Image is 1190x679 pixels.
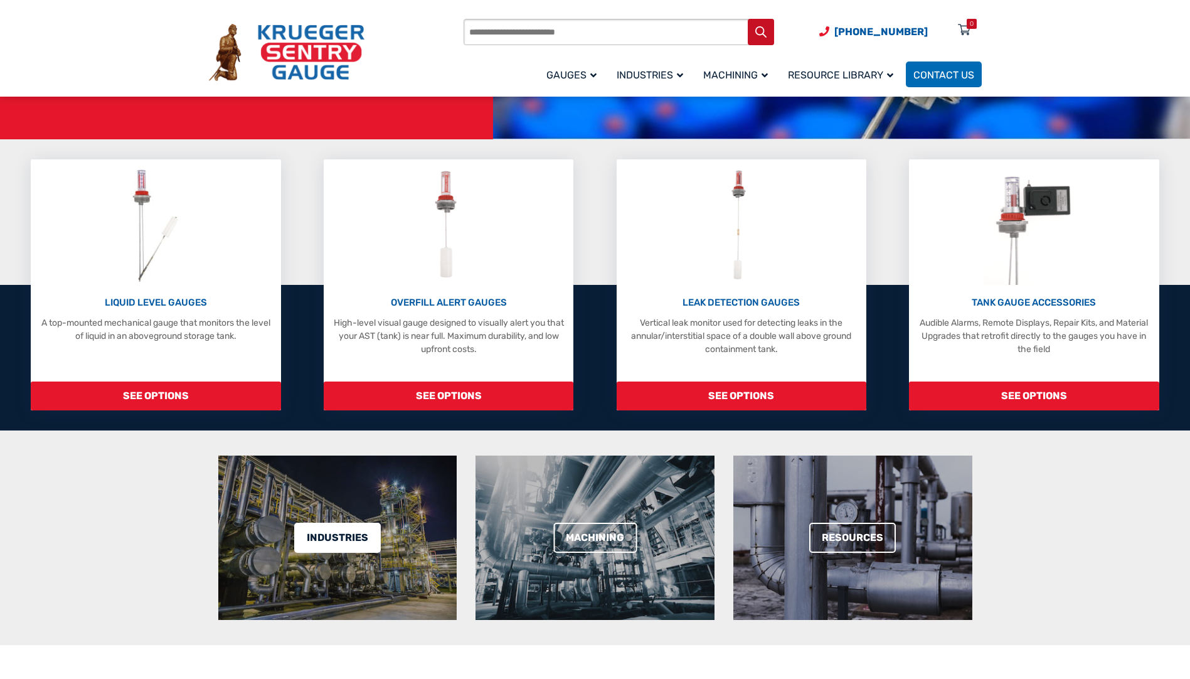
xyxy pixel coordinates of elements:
[209,24,364,82] img: Krueger Sentry Gauge
[31,382,280,410] span: SEE OPTIONS
[913,69,974,81] span: Contact Us
[330,316,567,356] p: High-level visual gauge designed to visually alert you that your AST (tank) is near full. Maximum...
[617,159,866,410] a: Leak Detection Gauges LEAK DETECTION GAUGES Vertical leak monitor used for detecting leaks in the...
[37,316,274,343] p: A top-mounted mechanical gauge that monitors the level of liquid in an aboveground storage tank.
[421,166,477,285] img: Overfill Alert Gauges
[780,60,906,89] a: Resource Library
[909,382,1159,410] span: SEE OPTIONS
[819,24,928,40] a: Phone Number (920) 434-8860
[970,19,974,29] div: 0
[834,26,928,38] span: [PHONE_NUMBER]
[984,166,1085,285] img: Tank Gauge Accessories
[809,523,896,553] a: Resources
[294,523,381,553] a: Industries
[324,382,573,410] span: SEE OPTIONS
[330,296,567,310] p: OVERFILL ALERT GAUGES
[539,60,609,89] a: Gauges
[915,316,1152,356] p: Audible Alarms, Remote Displays, Repair Kits, and Material Upgrades that retrofit directly to the...
[31,159,280,410] a: Liquid Level Gauges LIQUID LEVEL GAUGES A top-mounted mechanical gauge that monitors the level of...
[546,69,597,81] span: Gauges
[703,69,768,81] span: Machining
[609,60,696,89] a: Industries
[788,69,893,81] span: Resource Library
[696,60,780,89] a: Machining
[915,296,1152,310] p: TANK GAUGE ACCESSORIES
[122,166,189,285] img: Liquid Level Gauges
[617,69,683,81] span: Industries
[324,159,573,410] a: Overfill Alert Gauges OVERFILL ALERT GAUGES High-level visual gauge designed to visually alert yo...
[553,523,637,553] a: Machining
[623,316,860,356] p: Vertical leak monitor used for detecting leaks in the annular/interstitial space of a double wall...
[617,382,866,410] span: SEE OPTIONS
[623,296,860,310] p: LEAK DETECTION GAUGES
[909,159,1159,410] a: Tank Gauge Accessories TANK GAUGE ACCESSORIES Audible Alarms, Remote Displays, Repair Kits, and M...
[37,296,274,310] p: LIQUID LEVEL GAUGES
[906,61,982,87] a: Contact Us
[716,166,766,285] img: Leak Detection Gauges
